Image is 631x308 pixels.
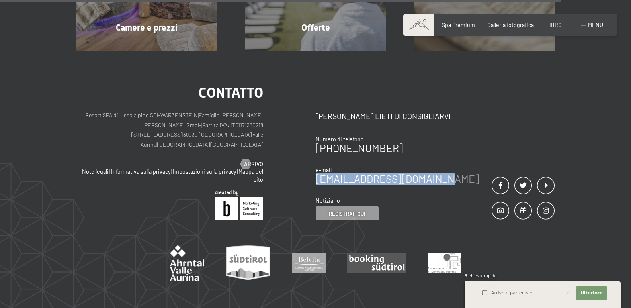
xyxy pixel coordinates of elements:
[238,168,263,183] a: Mappa del sito
[109,168,110,175] font: |
[82,168,109,175] a: Note legali
[182,131,183,138] font: |
[199,84,263,101] font: contatto
[316,136,364,143] font: Numero di telefono
[487,22,534,28] a: Galleria fotografica
[143,122,201,128] font: [PERSON_NAME] GmbH
[171,168,172,175] font: |
[237,168,238,175] font: |
[156,141,157,148] font: |
[316,142,403,154] a: [PHONE_NUMBER]
[580,290,603,296] font: Ulteriore
[465,273,496,278] font: Richiesta rapida
[85,112,198,118] font: Resort SPA di lusso alpino SCHWARZENSTEIN
[111,168,170,175] a: Informativa sulla privacy
[131,131,182,138] font: [STREET_ADDRESS]
[316,112,451,121] font: [PERSON_NAME] lieti di consigliarvi
[588,22,603,28] font: menu
[198,112,199,118] font: |
[199,112,263,118] font: Famiglia [PERSON_NAME]
[116,23,178,33] font: Camere e prezzi
[201,122,202,128] font: |
[329,210,365,217] font: Registrati qui
[211,141,263,148] font: [GEOGRAPHIC_DATA]
[157,141,210,148] font: [GEOGRAPHIC_DATA]
[202,122,263,128] font: Partita IVA: IT01171330218
[141,131,263,148] font: Valle Aurina
[173,168,236,175] a: Impostazioni sulla privacy
[576,286,607,300] button: Ulteriore
[183,131,252,138] font: 39030 [GEOGRAPHIC_DATA]
[316,167,332,173] font: e-mail
[240,160,263,168] a: Arrivo
[316,173,479,185] a: [EMAIL_ADDRESS][DOMAIN_NAME]
[301,23,330,33] font: Offerte
[546,22,562,28] a: LIBRO
[316,197,340,204] font: Notiziario
[252,131,252,138] font: |
[215,190,263,220] img: Brandnamic GmbH | Soluzioni leader per l'ospitalità
[244,161,263,167] font: Arrivo
[442,22,475,28] a: Spa Premium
